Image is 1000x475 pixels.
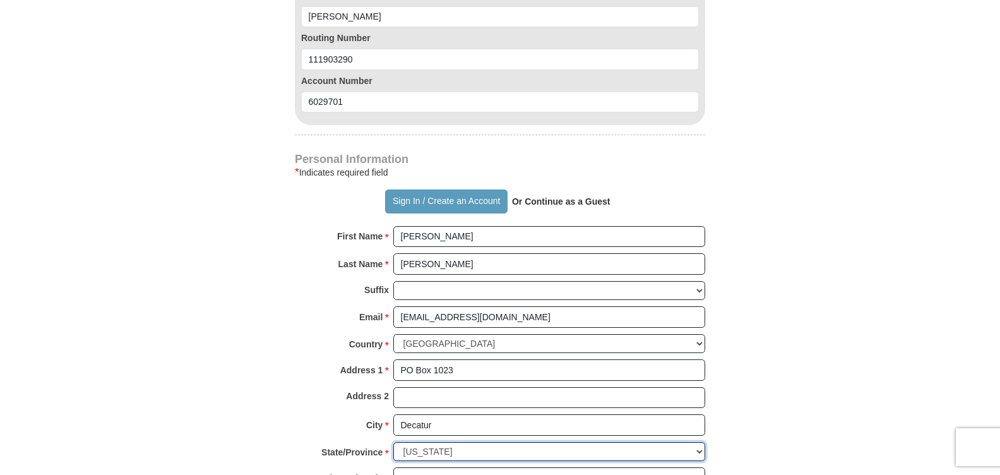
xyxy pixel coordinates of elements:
[512,196,610,207] strong: Or Continue as a Guest
[385,189,507,213] button: Sign In / Create an Account
[346,387,389,405] strong: Address 2
[337,227,383,245] strong: First Name
[364,281,389,299] strong: Suffix
[359,308,383,326] strong: Email
[321,443,383,461] strong: State/Province
[366,416,383,434] strong: City
[340,361,383,379] strong: Address 1
[295,165,705,180] div: Indicates required field
[301,32,699,44] label: Routing Number
[295,154,705,164] h4: Personal Information
[349,335,383,353] strong: Country
[301,75,699,87] label: Account Number
[338,255,383,273] strong: Last Name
